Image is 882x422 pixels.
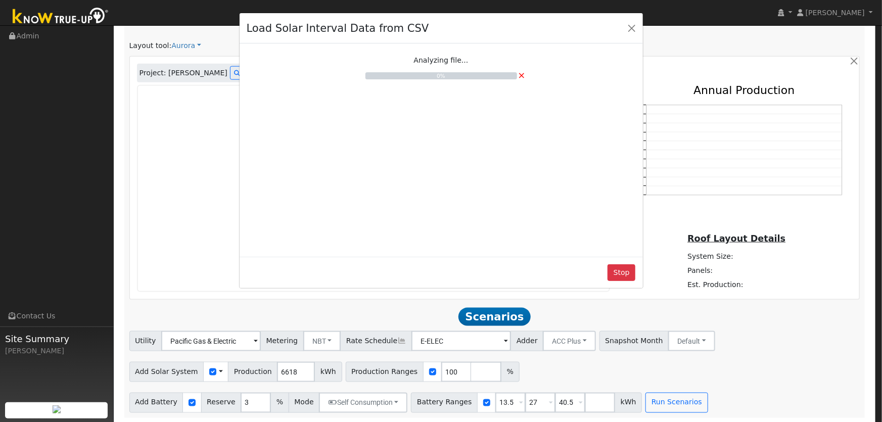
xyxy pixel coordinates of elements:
[608,264,635,282] button: Stop
[365,72,517,80] div: 0%
[414,55,469,66] label: Analyzing file...
[518,70,525,80] span: ×
[625,21,639,35] button: Close
[247,20,429,36] h4: Load Solar Interval Data from CSV
[518,68,525,82] a: Cancel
